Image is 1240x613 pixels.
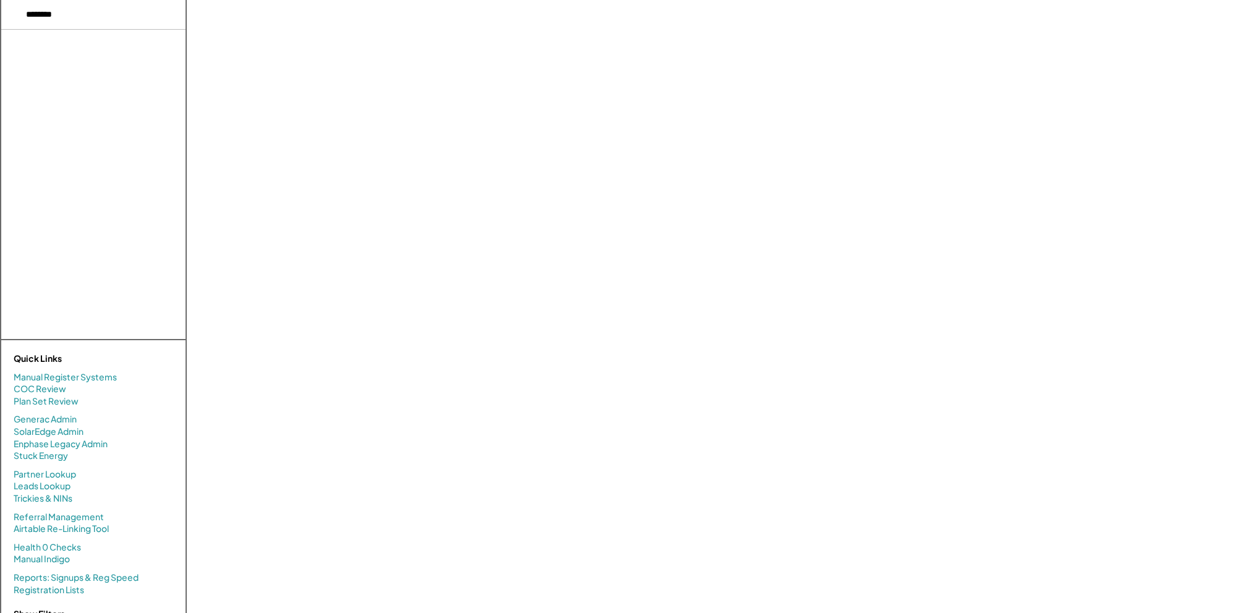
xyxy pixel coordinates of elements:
a: Reports: Signups & Reg Speed [14,572,139,584]
a: Partner Lookup [14,468,76,481]
a: Plan Set Review [14,395,79,408]
a: SolarEdge Admin [14,426,83,438]
a: Generac Admin [14,413,77,426]
a: Stuck Energy [14,450,68,462]
div: Quick Links [14,353,137,365]
a: Manual Indigo [14,553,70,565]
a: Leads Lookup [14,480,71,492]
a: Referral Management [14,511,104,523]
a: Airtable Re-Linking Tool [14,523,109,535]
a: Manual Register Systems [14,371,117,384]
a: Health 0 Checks [14,541,81,554]
a: Registration Lists [14,584,84,596]
a: Enphase Legacy Admin [14,438,108,450]
a: Trickies & NINs [14,492,72,505]
a: COC Review [14,383,66,395]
